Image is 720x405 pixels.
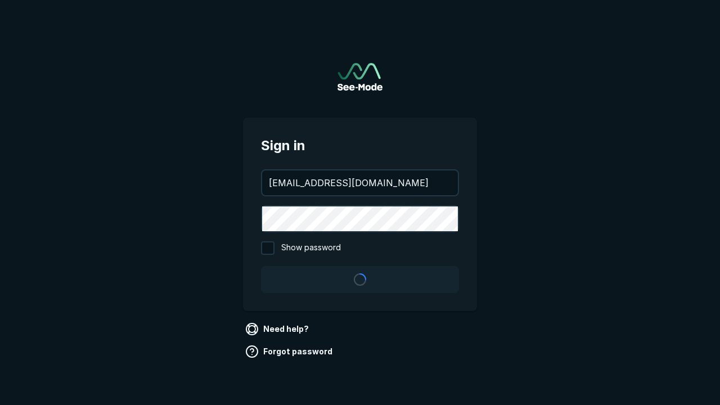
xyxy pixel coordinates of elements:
span: Sign in [261,136,459,156]
a: Need help? [243,320,313,338]
a: Forgot password [243,343,337,361]
img: See-Mode Logo [337,63,382,91]
input: your@email.com [262,170,458,195]
a: Go to sign in [337,63,382,91]
span: Show password [281,241,341,255]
